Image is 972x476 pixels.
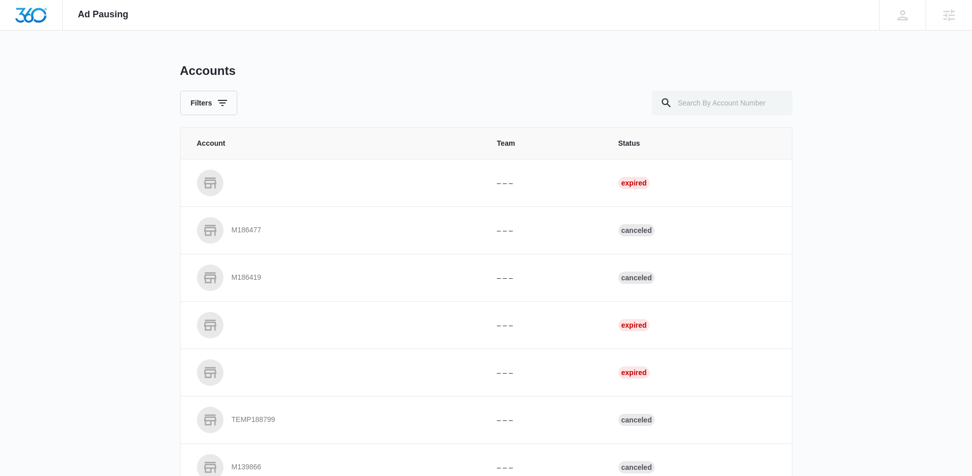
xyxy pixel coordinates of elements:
[78,9,129,20] span: Ad Pausing
[232,273,261,283] p: M186419
[618,366,650,379] div: Expired
[618,272,655,284] div: Canceled
[197,217,472,244] a: M186477
[197,265,472,291] a: M186419
[497,225,594,236] p: – – –
[618,414,655,426] div: Canceled
[497,415,594,426] p: – – –
[497,138,594,149] span: Team
[180,63,236,78] h1: Accounts
[232,415,276,425] p: TEMP188799
[497,273,594,283] p: – – –
[497,367,594,378] p: – – –
[197,407,472,433] a: TEMP188799
[618,177,650,189] div: Expired
[197,138,472,149] span: Account
[618,461,655,473] div: Canceled
[497,320,594,331] p: – – –
[618,224,655,236] div: Canceled
[232,225,261,235] p: M186477
[232,462,261,472] p: M139866
[618,138,776,149] span: Status
[180,91,237,115] button: Filters
[618,319,650,331] div: Expired
[652,91,792,115] input: Search By Account Number
[497,462,594,473] p: – – –
[497,178,594,189] p: – – –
